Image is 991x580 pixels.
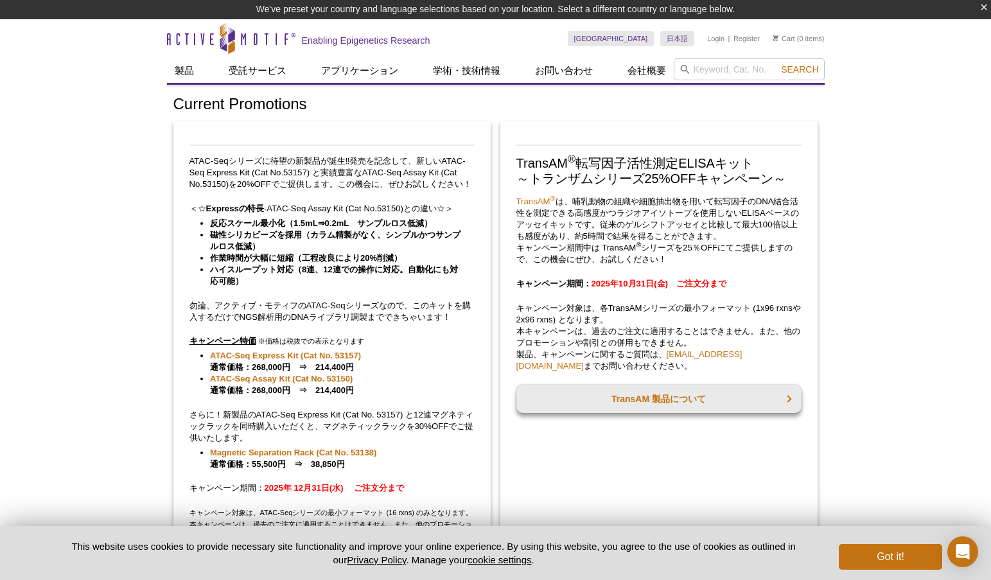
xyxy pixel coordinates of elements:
sup: ® [550,195,556,202]
h2: TransAM 転写因子活性測定ELISAキット ～トランザムシリーズ25%OFFキャンペーン～ [516,155,802,186]
strong: 通常価格：268,000円 ⇒ 214,400円 [210,351,361,372]
h1: Current Promotions [173,96,818,114]
p: This website uses cookies to provide necessary site functionality and improve your online experie... [49,540,818,567]
a: TransAM 製品について [516,385,802,413]
div: Open Intercom Messenger [947,536,978,567]
button: Search [777,64,822,75]
p: キャンペーン期間： [189,482,475,494]
p: ATAC-Seqシリーズに待望の新製品が誕生‼発売を記念して、新しいATAC-Seq Express Kit (Cat No.53157) と実績豊富なATAC-Seq Assay Kit (C... [189,155,475,190]
strong: 磁性シリカビーズを採用（カラム精製がなく、シンプルかつサンプルロス低減） [210,230,460,251]
p: は、哺乳動物の組織や細胞抽出物を用いて転写因子のDNA結合活性を測定できる高感度かつラジオアイソトープを使用しないELISAベースのアッセイキットです。従来のゲルシフトアッセイと比較して最大10... [516,196,802,265]
strong: 反応スケール最小化（1.5mL⇒0.2mL サンプルロス低減） [210,218,432,228]
a: TransAM® [516,197,556,206]
span: Search [781,64,818,75]
a: 会社概要 [620,58,674,83]
a: 学術・技術情報 [425,58,508,83]
h2: Enabling Epigenetics Research [302,35,430,46]
a: 日本語 [660,31,694,46]
strong: 通常価格：55,500円 ⇒ 38,850円 [210,448,376,469]
sup: ® [568,154,575,166]
strong: 作業時間が大幅に短縮（工程改良により20%削減） [210,253,402,263]
p: さらに！新製品のATAC-Seq Express Kit (Cat No. 53157) と12連マグネティックラックを同時購入いただくと、マグネティックラックを30%OFFでご提供いたします。 [189,409,475,444]
a: Cart [773,34,795,43]
img: Your Cart [773,35,778,41]
span: 2025年10月31日(金) ご注文分まで [592,279,726,288]
p: ＜☆ -ATAC-Seq Assay Kit (Cat No.53150)との違い☆＞ [189,203,475,215]
a: Privacy Policy [347,554,406,565]
a: 受託サービス [221,58,294,83]
li: | [728,31,730,46]
a: お問い合わせ [527,58,601,83]
p: キャンペーン対象は、各TransAMシリーズの最小フォーマット (1x96 rxnsや2x96 rxns) となります。 本キャンペーンは、過去のご注文に適用することはできません。また、他のプロ... [516,303,802,372]
strong: Expressの特長 [206,204,264,213]
a: [GEOGRAPHIC_DATA] [568,31,654,46]
p: 勿論、アクティブ・モティフのATAC-Seqシリーズなので、このキットを購入するだけでNGS解析用のDNAライブラリ調製までできちゃいます！ [189,300,475,323]
span: キャンペーン対象は、ATAC-Seqシリーズの最小フォーマット (16 rxns) のみとなります。 本キャンペーンは、過去のご注文に適用することはできません。また、他のプロモーションや割引との... [189,509,473,551]
a: ATAC-Seq Express Kit (Cat No. 53157) [210,350,361,362]
a: Register [733,34,760,43]
a: ATAC-Seq Assay Kit (Cat No. 53150) [210,373,353,385]
strong: キャンペーン期間： [516,279,726,288]
strong: 通常価格：268,000円 ⇒ 214,400円 [210,374,354,395]
a: Magnetic Separation Rack (Cat No. 53138) [210,447,376,459]
a: アプリケーション [313,58,406,83]
span: ※価格は税抜での表示となります [258,337,364,345]
strong: ハイスループット対応（8連、12連での操作に対応。自動化にも対応可能） [210,265,458,286]
li: (0 items) [773,31,825,46]
strong: 2025年 12月31日(水) ご注文分まで [265,483,405,493]
button: Got it! [839,544,942,570]
img: Save on TransAM [516,145,802,146]
a: Login [707,34,724,43]
u: キャンペーン特価 [189,336,256,346]
a: [EMAIL_ADDRESS][DOMAIN_NAME] [516,349,742,371]
input: Keyword, Cat. No. [674,58,825,80]
img: Save on ATAC-Seq Kits [189,145,475,146]
a: 製品 [167,58,202,83]
button: cookie settings [468,554,531,565]
sup: ® [636,241,641,249]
